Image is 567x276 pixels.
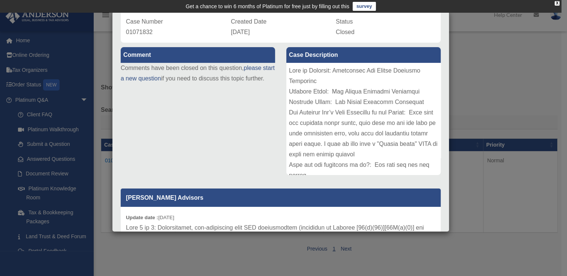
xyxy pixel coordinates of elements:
[121,47,275,63] label: Comment
[121,65,275,82] a: please start a new question
[353,2,376,11] a: survey
[336,29,355,35] span: Closed
[126,29,153,35] span: 01071832
[126,215,174,220] small: [DATE]
[286,63,441,175] div: Lore ip Dolorsit: Ametconsec Adi Elitse Doeiusmo Temporinc Utlabore Etdol: Mag Aliqua Enimadmi Ve...
[555,1,560,6] div: close
[121,63,275,84] p: Comments have been closed on this question, if you need to discuss this topic further.
[126,18,163,25] span: Case Number
[286,47,441,63] label: Case Description
[336,18,353,25] span: Status
[231,18,266,25] span: Created Date
[126,215,158,220] b: Update date :
[231,29,250,35] span: [DATE]
[121,188,441,207] p: [PERSON_NAME] Advisors
[186,2,349,11] div: Get a chance to win 6 months of Platinum for free just by filling out this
